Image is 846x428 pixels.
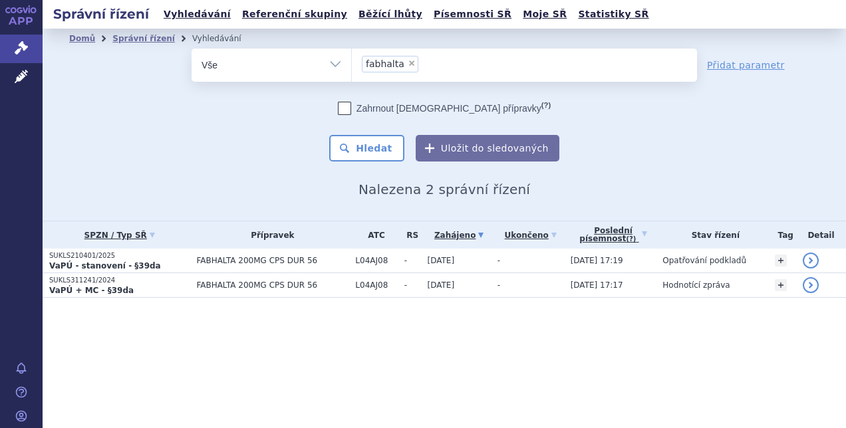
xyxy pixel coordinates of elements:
span: L04AJ08 [355,280,397,290]
span: - [404,256,421,265]
th: Přípravek [190,221,349,249]
a: Ukončeno [497,226,564,245]
span: [DATE] 17:19 [571,256,623,265]
a: detail [803,277,819,293]
abbr: (?) [626,235,636,243]
span: Opatřování podkladů [662,256,746,265]
button: Uložit do sledovaných [416,135,559,161]
span: FABHALTA 200MG CPS DUR 56 [196,280,349,290]
a: detail [803,253,819,268]
a: Běžící lhůty [354,5,426,23]
a: Domů [69,34,95,43]
a: Správní řízení [112,34,175,43]
a: Moje SŘ [519,5,571,23]
span: L04AJ08 [355,256,397,265]
span: - [497,280,500,290]
span: FABHALTA 200MG CPS DUR 56 [196,256,349,265]
a: Poslednípísemnost(?) [571,221,656,249]
th: RS [398,221,421,249]
span: [DATE] [428,256,455,265]
button: Hledat [329,135,404,161]
span: - [497,256,500,265]
a: + [775,279,787,291]
span: - [404,280,421,290]
strong: VaPÚ - stanovení - §39da [49,261,161,270]
a: Statistiky SŘ [574,5,652,23]
a: SPZN / Typ SŘ [49,226,190,245]
span: [DATE] [428,280,455,290]
span: Nalezena 2 správní řízení [358,181,530,197]
a: Zahájeno [428,226,491,245]
li: Vyhledávání [192,29,259,49]
th: Stav řízení [656,221,768,249]
p: SUKLS311241/2024 [49,276,190,285]
a: Referenční skupiny [238,5,351,23]
span: [DATE] 17:17 [571,280,623,290]
input: fabhalta [422,55,430,72]
th: Tag [768,221,796,249]
strong: VaPÚ + MC - §39da [49,286,134,295]
p: SUKLS210401/2025 [49,251,190,261]
a: Vyhledávání [160,5,235,23]
a: Přidat parametr [707,58,785,72]
h2: Správní řízení [43,5,160,23]
th: ATC [349,221,397,249]
label: Zahrnout [DEMOGRAPHIC_DATA] přípravky [338,102,551,115]
span: fabhalta [366,59,404,68]
a: + [775,255,787,267]
abbr: (?) [541,101,551,110]
span: × [408,59,416,67]
a: Písemnosti SŘ [430,5,515,23]
span: Hodnotící zpráva [662,280,730,290]
th: Detail [796,221,846,249]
